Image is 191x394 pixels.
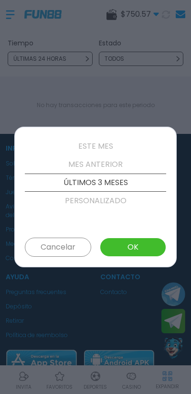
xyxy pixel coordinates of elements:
[25,238,91,257] button: Cancelar
[25,137,166,155] p: ESTE MES
[25,155,166,174] p: MES ANTERIOR
[25,174,166,192] p: ÚLTIMOS 3 MESES
[100,238,166,257] button: OK
[25,192,166,210] p: PERSONALIZADO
